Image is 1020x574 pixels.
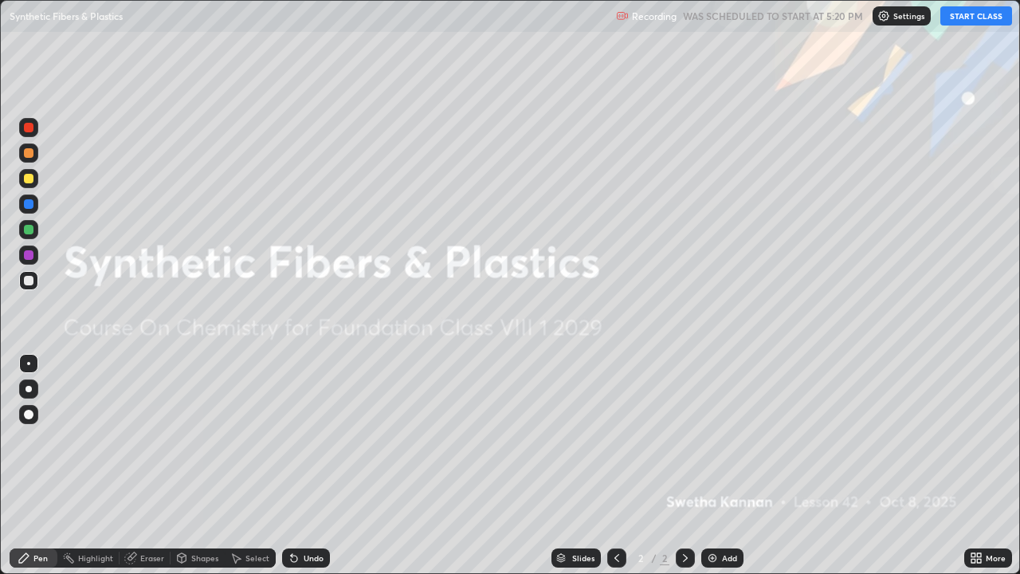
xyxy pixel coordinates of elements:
[893,12,924,20] p: Settings
[940,6,1012,26] button: START CLASS
[304,554,324,562] div: Undo
[722,554,737,562] div: Add
[191,554,218,562] div: Shapes
[245,554,269,562] div: Select
[652,553,657,563] div: /
[140,554,164,562] div: Eraser
[632,10,677,22] p: Recording
[660,551,669,565] div: 2
[986,554,1006,562] div: More
[78,554,113,562] div: Highlight
[633,553,649,563] div: 2
[706,552,719,564] img: add-slide-button
[572,554,594,562] div: Slides
[877,10,890,22] img: class-settings-icons
[33,554,48,562] div: Pen
[683,9,863,23] h5: WAS SCHEDULED TO START AT 5:20 PM
[10,10,123,22] p: Synthetic Fibers & Plastics
[616,10,629,22] img: recording.375f2c34.svg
